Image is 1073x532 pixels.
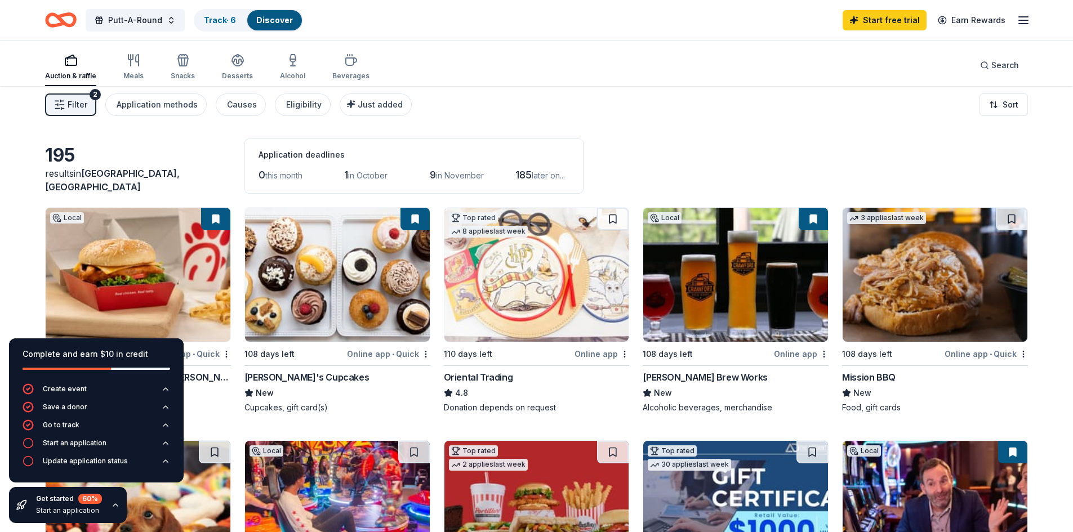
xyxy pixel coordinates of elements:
[643,207,829,413] a: Image for Crawford Brew WorksLocal108 days leftOnline app[PERSON_NAME] Brew WorksNewAlcoholic bev...
[444,370,513,384] div: Oriental Trading
[108,14,162,27] span: Putt-A-Round
[245,208,430,342] img: Image for Molly's Cupcakes
[45,71,96,81] div: Auction & raffle
[842,402,1028,413] div: Food, gift cards
[244,207,430,413] a: Image for Molly's Cupcakes108 days leftOnline app•Quick[PERSON_NAME]'s CupcakesNewCupcakes, gift ...
[358,100,403,109] span: Just added
[78,494,102,504] div: 60 %
[842,207,1028,413] a: Image for Mission BBQ3 applieslast week108 days leftOnline app•QuickMission BBQNewFood, gift cards
[392,350,394,359] span: •
[43,439,106,448] div: Start an application
[648,212,682,223] div: Local
[643,208,828,342] img: Image for Crawford Brew Works
[256,386,274,400] span: New
[648,445,697,457] div: Top rated
[46,208,230,342] img: Image for Chick-fil-A (Davenport)
[847,445,881,457] div: Local
[45,167,231,194] div: results
[86,9,185,32] button: Putt-A-Round
[45,144,231,167] div: 195
[344,169,348,181] span: 1
[991,59,1019,72] span: Search
[648,459,731,471] div: 30 applies last week
[843,208,1027,342] img: Image for Mission BBQ
[43,421,79,430] div: Go to track
[449,226,528,238] div: 8 applies last week
[256,15,293,25] a: Discover
[265,171,302,180] span: this month
[43,457,128,466] div: Update application status
[842,347,892,361] div: 108 days left
[193,350,195,359] span: •
[275,93,331,116] button: Eligibility
[332,71,369,81] div: Beverages
[842,370,896,384] div: Mission BBQ
[843,10,927,30] a: Start free trial
[347,347,430,361] div: Online app Quick
[979,93,1028,116] button: Sort
[643,402,829,413] div: Alcoholic beverages, merchandise
[1003,98,1018,111] span: Sort
[449,445,498,457] div: Top rated
[23,419,170,437] button: Go to track
[45,49,96,86] button: Auction & raffle
[123,49,144,86] button: Meals
[436,171,484,180] span: in November
[444,347,492,361] div: 110 days left
[643,347,693,361] div: 108 days left
[123,71,144,81] div: Meals
[971,54,1028,77] button: Search
[847,212,926,224] div: 3 applies last week
[204,15,236,25] a: Track· 6
[348,171,388,180] span: in October
[643,370,767,384] div: [PERSON_NAME] Brew Works
[244,402,430,413] div: Cupcakes, gift card(s)
[340,93,412,116] button: Just added
[50,212,84,223] div: Local
[23,455,170,473] button: Update application status
[23,401,170,419] button: Save a donor
[515,169,532,181] span: 185
[774,347,829,361] div: Online app
[990,350,992,359] span: •
[23,437,170,455] button: Start an application
[654,386,672,400] span: New
[45,7,77,33] a: Home
[45,207,231,413] a: Image for Chick-fil-A (Davenport)Local110 days leftOnline app•Quick[DEMOGRAPHIC_DATA]-fil-A ([PER...
[575,347,629,361] div: Online app
[23,347,170,361] div: Complete and earn $10 in credit
[227,98,257,111] div: Causes
[222,49,253,86] button: Desserts
[45,93,96,116] button: Filter2
[931,10,1012,30] a: Earn Rewards
[45,168,180,193] span: [GEOGRAPHIC_DATA], [GEOGRAPHIC_DATA]
[36,494,102,504] div: Get started
[68,98,87,111] span: Filter
[194,9,303,32] button: Track· 6Discover
[171,49,195,86] button: Snacks
[43,385,87,394] div: Create event
[444,208,629,342] img: Image for Oriental Trading
[259,169,265,181] span: 0
[222,71,253,81] div: Desserts
[259,148,569,162] div: Application deadlines
[244,370,369,384] div: [PERSON_NAME]'s Cupcakes
[280,49,305,86] button: Alcohol
[36,506,102,515] div: Start an application
[43,403,87,412] div: Save a donor
[532,171,565,180] span: later on...
[105,93,207,116] button: Application methods
[945,347,1028,361] div: Online app Quick
[250,445,283,457] div: Local
[449,212,498,223] div: Top rated
[444,402,630,413] div: Donation depends on request
[430,169,436,181] span: 9
[244,347,295,361] div: 108 days left
[216,93,266,116] button: Causes
[45,168,180,193] span: in
[23,383,170,401] button: Create event
[455,386,468,400] span: 4.8
[853,386,871,400] span: New
[332,49,369,86] button: Beverages
[117,98,198,111] div: Application methods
